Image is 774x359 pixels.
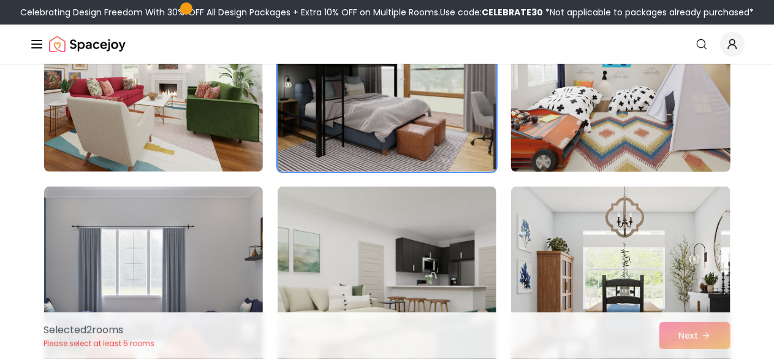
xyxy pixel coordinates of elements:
nav: Global [29,25,745,64]
span: Use code: [440,6,543,18]
img: Spacejoy Logo [49,32,126,56]
p: Selected 2 room s [44,323,155,338]
div: Celebrating Design Freedom With 30% OFF All Design Packages + Extra 10% OFF on Multiple Rooms. [20,6,754,18]
span: *Not applicable to packages already purchased* [543,6,754,18]
b: CELEBRATE30 [482,6,543,18]
p: Please select at least 5 rooms [44,339,155,349]
a: Spacejoy [49,32,126,56]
